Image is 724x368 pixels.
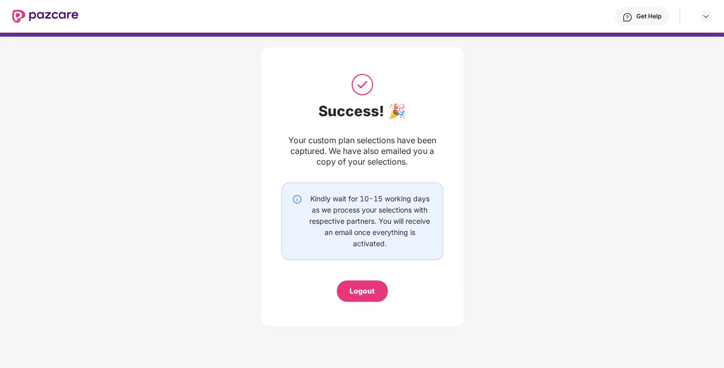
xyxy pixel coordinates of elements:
[307,193,433,249] div: Kindly wait for 10-15 working days as we process your selections with respective partners. You wi...
[12,10,78,23] img: New Pazcare Logo
[622,12,632,22] img: svg+xml;base64,PHN2ZyBpZD0iSGVscC0zMngzMiIgeG1sbnM9Imh0dHA6Ly93d3cudzMub3JnLzIwMDAvc3ZnIiB3aWR0aD...
[636,12,661,20] div: Get Help
[702,12,710,20] img: svg+xml;base64,PHN2ZyBpZD0iRHJvcGRvd24tMzJ4MzIiIHhtbG5zPSJodHRwOi8vd3d3LnczLm9yZy8yMDAwL3N2ZyIgd2...
[292,194,302,204] img: svg+xml;base64,PHN2ZyBpZD0iSW5mby0yMHgyMCIgeG1sbnM9Imh0dHA6Ly93d3cudzMub3JnLzIwMDAvc3ZnIiB3aWR0aD...
[281,102,443,120] div: Success! 🎉
[350,72,375,97] img: svg+xml;base64,PHN2ZyB3aWR0aD0iNTAiIGhlaWdodD0iNTAiIHZpZXdCb3g9IjAgMCA1MCA1MCIgZmlsbD0ibm9uZSIgeG...
[281,135,443,167] div: Your custom plan selections have been captured. We have also emailed you a copy of your selections.
[350,285,374,297] div: Logout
